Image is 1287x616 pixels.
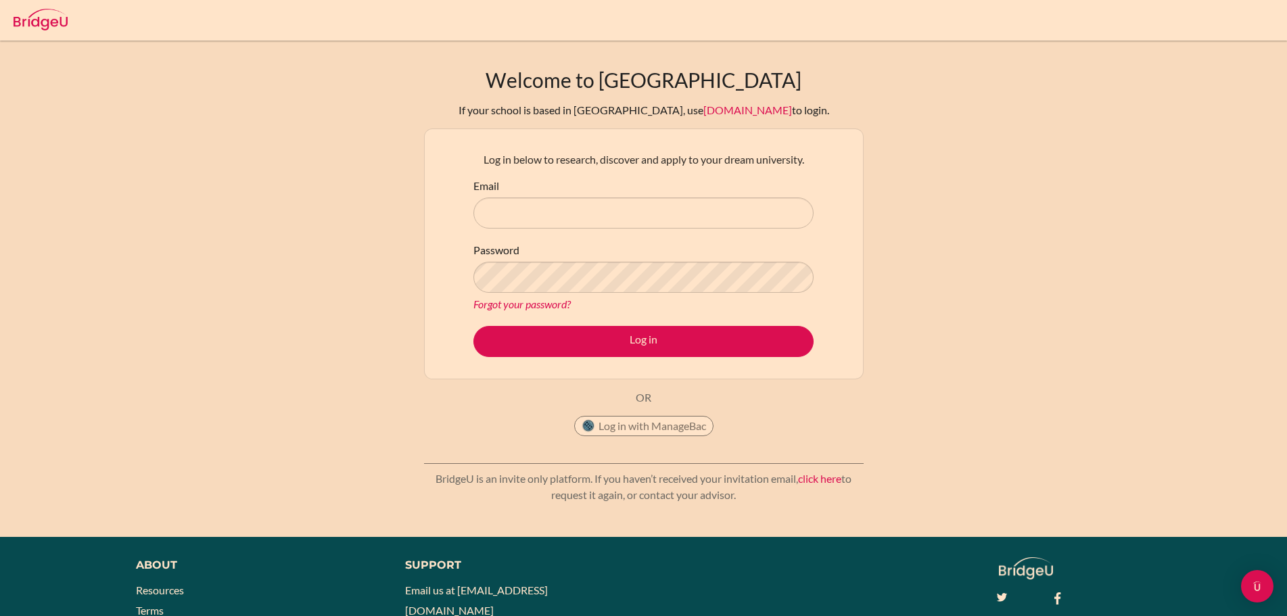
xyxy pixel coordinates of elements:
h1: Welcome to [GEOGRAPHIC_DATA] [486,68,801,92]
p: OR [636,389,651,406]
div: Support [405,557,628,573]
a: Resources [136,584,184,596]
label: Email [473,178,499,194]
button: Log in with ManageBac [574,416,713,436]
div: If your school is based in [GEOGRAPHIC_DATA], use to login. [459,102,829,118]
a: click here [798,472,841,485]
img: logo_white@2x-f4f0deed5e89b7ecb1c2cc34c3e3d731f90f0f143d5ea2071677605dd97b5244.png [999,557,1054,579]
div: About [136,557,375,573]
a: Forgot your password? [473,298,571,310]
button: Log in [473,326,814,357]
img: Bridge-U [14,9,68,30]
p: BridgeU is an invite only platform. If you haven’t received your invitation email, to request it ... [424,471,864,503]
a: [DOMAIN_NAME] [703,103,792,116]
p: Log in below to research, discover and apply to your dream university. [473,151,814,168]
label: Password [473,242,519,258]
div: Open Intercom Messenger [1241,570,1273,602]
